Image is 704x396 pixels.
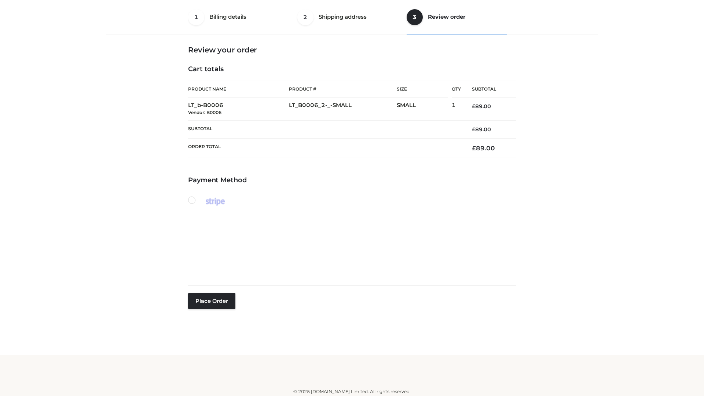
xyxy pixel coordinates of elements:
button: Place order [188,293,235,309]
h3: Review your order [188,45,516,54]
h4: Cart totals [188,65,516,73]
th: Subtotal [188,120,461,138]
bdi: 89.00 [472,144,495,152]
td: LT_B0006_2-_-SMALL [289,98,397,121]
span: £ [472,144,476,152]
th: Order Total [188,139,461,158]
th: Size [397,81,448,98]
th: Qty [452,81,461,98]
h4: Payment Method [188,176,516,184]
iframe: Secure payment input frame [187,204,514,279]
th: Product # [289,81,397,98]
td: 1 [452,98,461,121]
span: £ [472,103,475,110]
small: Vendor: B0006 [188,110,221,115]
div: © 2025 [DOMAIN_NAME] Limited. All rights reserved. [109,388,595,395]
td: SMALL [397,98,452,121]
span: £ [472,126,475,133]
th: Subtotal [461,81,516,98]
bdi: 89.00 [472,103,491,110]
th: Product Name [188,81,289,98]
td: LT_b-B0006 [188,98,289,121]
bdi: 89.00 [472,126,491,133]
